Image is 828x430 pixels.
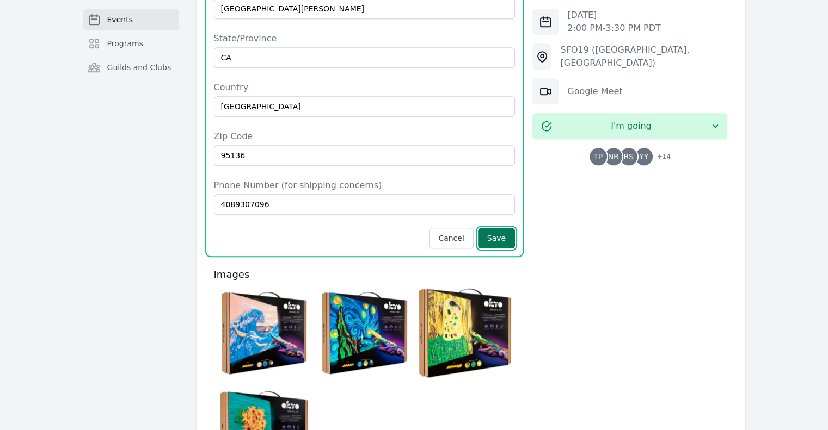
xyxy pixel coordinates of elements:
span: Programs [107,38,143,49]
img: 81mQHuKOr2L.jpg [317,285,412,381]
button: I'm going [532,113,727,139]
label: Zip Code [214,130,516,143]
label: Country [214,81,516,94]
a: Events [83,9,179,30]
span: + 14 [651,150,671,165]
a: Guilds and Clubs [83,57,179,78]
a: Programs [83,33,179,54]
a: Google Meet [567,86,622,96]
span: Events [107,14,133,25]
span: NR [608,153,619,160]
span: YY [639,153,648,160]
p: [DATE] [567,9,661,22]
p: 2:00 PM - 3:30 PM PDT [567,22,661,35]
div: SFO19 ([GEOGRAPHIC_DATA], [GEOGRAPHIC_DATA]) [560,43,727,70]
label: State/Province [214,32,516,45]
nav: Sidebar [83,9,179,96]
label: Phone Number (for shipping concerns) [214,179,516,192]
img: 81sKqrW26UL.jpg [217,285,312,381]
span: RS [623,153,634,160]
span: I'm going [552,120,710,133]
button: Cancel [429,228,473,248]
button: Save [478,228,515,248]
span: TP [593,153,603,160]
span: Guilds and Clubs [107,62,171,73]
h3: Images [214,268,516,281]
img: gOKT10006.jpg [418,285,513,381]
